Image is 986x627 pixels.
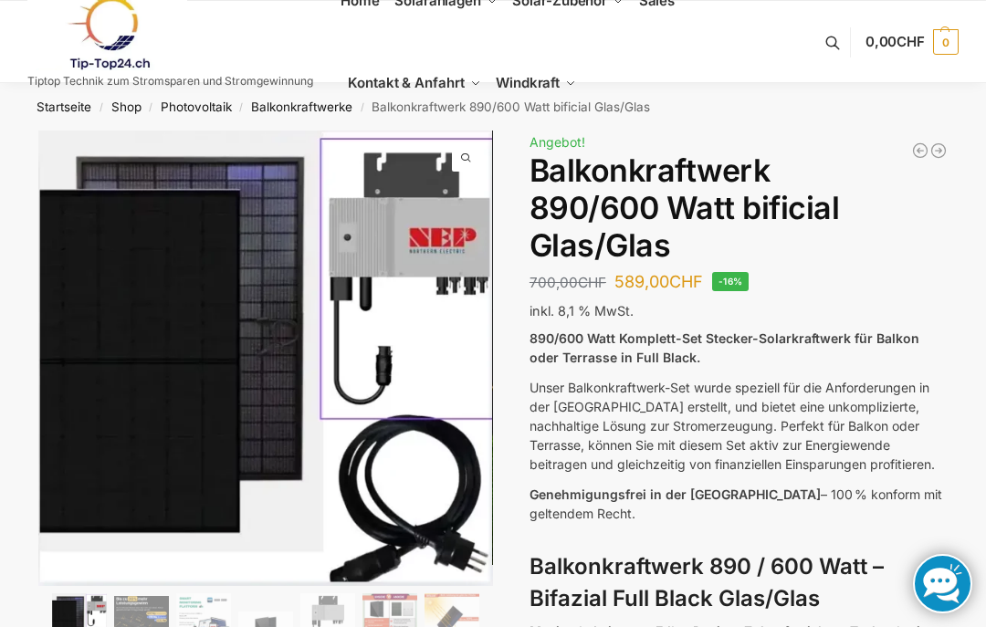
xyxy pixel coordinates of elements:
[232,100,251,115] span: /
[530,152,948,264] h1: Balkonkraftwerk 890/600 Watt bificial Glas/Glas
[496,74,560,91] span: Windkraft
[897,33,925,50] span: CHF
[865,33,925,50] span: 0,00
[91,100,110,115] span: /
[341,42,488,124] a: Kontakt & Anfahrt
[712,272,750,291] span: -16%
[933,29,959,55] span: 0
[492,131,947,565] img: Balkonkraftwerk 890/600 Watt bificial Glas/Glas 3
[911,141,929,160] a: 890/600 Watt Solarkraftwerk + 2,7 KW Batteriespeicher Genehmigungsfrei
[530,486,821,502] span: Genehmigungsfrei in der [GEOGRAPHIC_DATA]
[614,272,703,291] bdi: 589,00
[530,330,919,365] strong: 890/600 Watt Komplett-Set Stecker-Solarkraftwerk für Balkon oder Terrasse in Full Black.
[530,274,606,291] bdi: 700,00
[161,99,232,114] a: Photovoltaik
[27,76,313,87] p: Tiptop Technik zum Stromsparen und Stromgewinnung
[578,274,606,291] span: CHF
[348,74,464,91] span: Kontakt & Anfahrt
[669,272,703,291] span: CHF
[142,100,161,115] span: /
[530,303,634,319] span: inkl. 8,1 % MwSt.
[111,99,142,114] a: Shop
[530,553,884,611] strong: Balkonkraftwerk 890 / 600 Watt – Bifazial Full Black Glas/Glas
[251,99,352,114] a: Balkonkraftwerke
[488,42,584,124] a: Windkraft
[37,99,91,114] a: Startseite
[530,134,585,150] span: Angebot!
[530,378,948,474] p: Unser Balkonkraftwerk-Set wurde speziell für die Anforderungen in der [GEOGRAPHIC_DATA] erstellt,...
[929,141,948,160] a: Steckerkraftwerk 890/600 Watt, mit Ständer für Terrasse inkl. Lieferung
[865,15,959,69] a: 0,00CHF 0
[530,486,942,521] span: – 100 % konform mit geltendem Recht.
